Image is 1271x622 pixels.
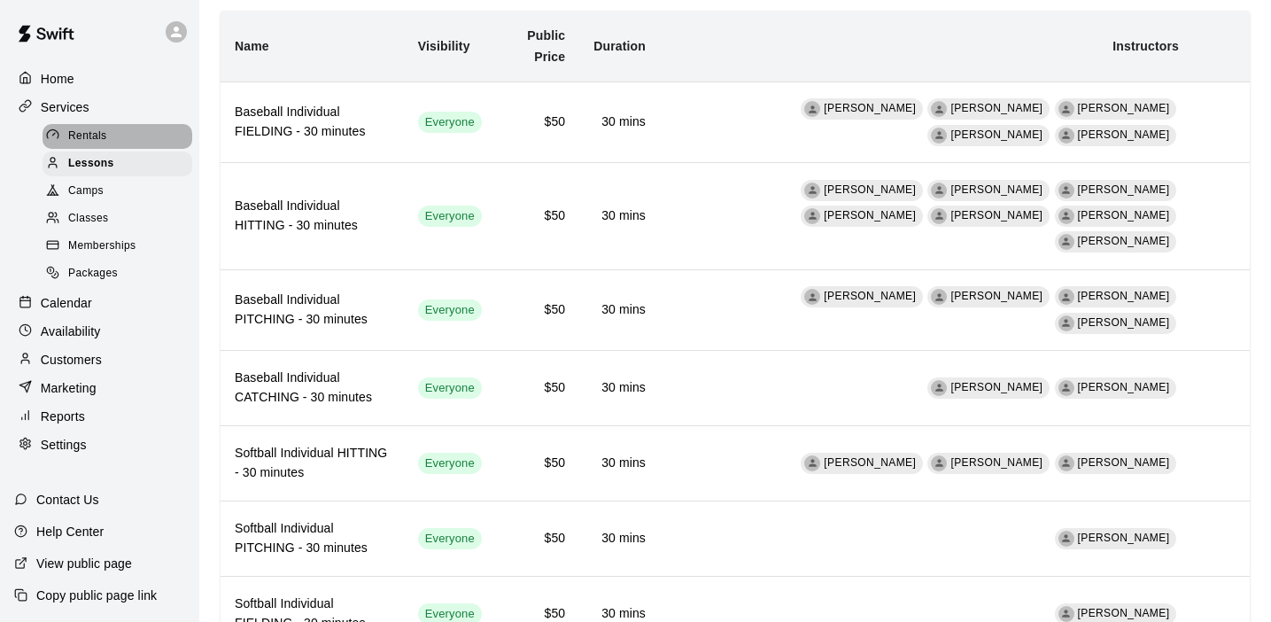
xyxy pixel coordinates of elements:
[36,523,104,540] p: Help Center
[43,233,199,260] a: Memberships
[931,128,947,144] div: Ian Fink
[931,208,947,224] div: Jacob Viaene
[235,519,390,558] h6: Softball Individual PITCHING - 30 minutes
[235,197,390,236] h6: Baseball Individual HITTING - 30 minutes
[804,455,820,471] div: Cory Harris
[418,531,482,548] span: Everyone
[950,128,1042,141] span: [PERSON_NAME]
[14,403,185,430] div: Reports
[43,206,199,233] a: Classes
[41,98,89,116] p: Services
[43,150,199,177] a: Lessons
[235,291,390,330] h6: Baseball Individual PITCHING - 30 minutes
[824,290,916,302] span: [PERSON_NAME]
[14,290,185,316] a: Calendar
[510,300,565,320] h6: $50
[418,380,482,397] span: Everyone
[1058,234,1074,250] div: Connor Riley
[824,456,916,469] span: [PERSON_NAME]
[510,529,565,548] h6: $50
[1078,532,1170,544] span: [PERSON_NAME]
[510,206,565,226] h6: $50
[950,456,1042,469] span: [PERSON_NAME]
[950,183,1042,196] span: [PERSON_NAME]
[418,208,482,225] span: Everyone
[510,454,565,473] h6: $50
[418,302,482,319] span: Everyone
[14,375,185,401] a: Marketing
[418,455,482,472] span: Everyone
[14,318,185,345] div: Availability
[43,260,199,288] a: Packages
[1078,381,1170,393] span: [PERSON_NAME]
[43,234,192,259] div: Memberships
[418,114,482,131] span: Everyone
[1058,208,1074,224] div: Ian Fink
[68,183,104,200] span: Camps
[14,94,185,121] a: Services
[418,528,482,549] div: This service is visible to all of your customers
[1058,455,1074,471] div: Maddie Power
[418,377,482,399] div: This service is visible to all of your customers
[418,299,482,321] div: This service is visible to all of your customers
[1058,289,1074,305] div: Jacob Viaene
[1058,183,1074,198] div: Gama Martinez
[931,289,947,305] div: Mathew Ulrich
[1112,39,1179,53] b: Instructors
[593,300,646,320] h6: 30 mins
[235,103,390,142] h6: Baseball Individual FIELDING - 30 minutes
[41,294,92,312] p: Calendar
[1078,128,1170,141] span: [PERSON_NAME]
[41,70,74,88] p: Home
[1058,315,1074,331] div: Ian Fink
[1078,209,1170,222] span: [PERSON_NAME]
[14,66,185,92] a: Home
[14,346,185,373] a: Customers
[804,208,820,224] div: Mathew Ulrich
[1058,531,1074,547] div: Maddie Power
[235,444,390,483] h6: Softball Individual HITTING - 30 minutes
[1078,316,1170,329] span: [PERSON_NAME]
[41,436,87,454] p: Settings
[418,453,482,474] div: This service is visible to all of your customers
[593,529,646,548] h6: 30 mins
[43,178,199,206] a: Camps
[14,432,185,458] a: Settings
[418,206,482,227] div: This service is visible to all of your customers
[593,113,646,132] h6: 30 mins
[804,183,820,198] div: Cory Harris
[43,152,192,176] div: Lessons
[36,555,132,572] p: View public page
[43,122,199,150] a: Rentals
[510,113,565,132] h6: $50
[510,378,565,398] h6: $50
[1078,456,1170,469] span: [PERSON_NAME]
[527,28,565,64] b: Public Price
[804,289,820,305] div: Bradlee Fuhrhop
[41,379,97,397] p: Marketing
[593,39,646,53] b: Duration
[68,128,107,145] span: Rentals
[418,39,470,53] b: Visibility
[950,290,1042,302] span: [PERSON_NAME]
[950,381,1042,393] span: [PERSON_NAME]
[41,323,101,340] p: Availability
[41,408,85,425] p: Reports
[1078,183,1170,196] span: [PERSON_NAME]
[804,101,820,117] div: Cory Harris
[43,179,192,204] div: Camps
[593,378,646,398] h6: 30 mins
[43,261,192,286] div: Packages
[418,112,482,133] div: This service is visible to all of your customers
[41,351,102,369] p: Customers
[1078,102,1170,114] span: [PERSON_NAME]
[931,183,947,198] div: Bradlee Fuhrhop
[824,102,916,114] span: [PERSON_NAME]
[593,454,646,473] h6: 30 mins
